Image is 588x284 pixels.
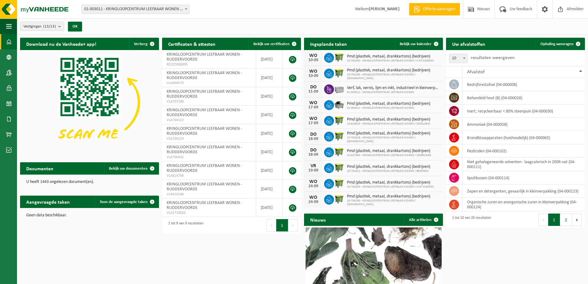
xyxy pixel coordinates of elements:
td: [DATE] [256,124,283,143]
span: VLA704124 [167,136,251,141]
img: WB-1100-HPE-GN-50 [334,162,344,173]
span: Vestigingen [23,22,56,31]
h2: Certificaten & attesten [162,38,222,50]
span: Pmd (plastiek, metaal, drankkartons) (bedrijven) [347,131,440,136]
button: Verberg [129,38,158,50]
span: KRINGLOOPCENTRUM LEEFBAAR WONEN - RUDDERVOORDE [167,108,242,117]
a: Bekijk uw certificaten [248,38,300,50]
div: 1 tot 9 van 9 resultaten [165,218,203,232]
td: [DATE] [256,143,283,161]
span: Pmd (plastiek, metaal, drankkartons) (bedrijven) [347,164,430,169]
td: [DATE] [256,180,283,198]
span: VLA904573 [167,81,251,86]
button: Next [288,219,298,231]
img: PB-LB-0680-HPE-GY-11 [334,83,344,94]
span: 01-003011 - KRINGLOOPCENTRUM LEEFBAAR WONEN - RUDDERVOORDE [81,5,190,14]
button: 1 [276,219,288,231]
span: 10-782828 - KRINGLOOPCENTRUM LEEFBAAR WONEN / [GEOGRAPHIC_DATA] [347,136,440,143]
span: 10-794190 - KRINGLOOPCENTRUM LEEFBAAR WONEN / [GEOGRAPHIC_DATA] [347,73,440,80]
span: VLA1710020 [167,210,251,215]
strong: [PERSON_NAME] [369,7,400,11]
p: U heeft 1443 ongelezen document(en). [26,180,153,184]
div: 1 tot 10 van 20 resultaten [449,213,491,227]
button: Previous [538,214,548,226]
span: Pmd (plastiek, metaal, drankkartons) (bedrijven) [347,68,440,73]
span: Toon de aangevraagde taken [100,200,148,204]
h2: Download nu de Vanheede+ app! [20,38,102,50]
span: KRINGLOOPCENTRUM LEEFBAAR WONEN - RUDDERVOORDE [167,52,242,62]
div: 17-09 [307,105,319,110]
span: Offerte aanvragen [422,6,457,12]
span: Pmd (plastiek, metaal, drankkartons) (bedrijven) [347,117,430,122]
span: VLA704122 [167,118,251,123]
span: 10-782830 - KRINGLOOPCENTRUM LEEFBAAR WONEN / SINT-ANDRIES [347,59,434,63]
iframe: chat widget [3,270,103,284]
span: KRINGLOOPCENTRUM LEEFBAAR WONEN - RUDDERVOORDE [167,89,242,99]
span: Pmd (plastiek, metaal, drankkartons) (bedrijven) [347,194,440,199]
span: KRINGLOOPCENTRUM LEEFBAAR WONEN - RUDDERVOORDE [167,163,242,173]
a: Toon de aangevraagde taken [95,196,158,208]
div: 19-09 [307,168,319,173]
span: Bekijk uw documenten [109,167,148,171]
span: Pmd (plastiek, metaal, drankkartons) (bedrijven) [347,54,434,59]
span: Pmd (plastiek, metaal, drankkartons) (bedrijven) [347,149,431,154]
h2: Uw afvalstoffen [446,38,491,50]
button: 2 [560,214,572,226]
div: 10-09 [307,58,319,62]
label: resultaten weergeven [471,55,515,60]
td: zepen en detergenten, gevaarlijk in kleinverpakking (04-000123) [462,184,585,198]
img: WB-1100-HPE-GN-50 [334,68,344,78]
div: WO [307,116,319,121]
div: 24-09 [307,184,319,189]
td: organische zuren en anorganische zuren in kleinverpakking (04-000124) [462,198,585,211]
td: brandblusapparaten (huishoudelijk) (04-000065) [462,131,585,144]
td: ammoniak (04-000058) [462,118,585,131]
span: Pmd (plastiek, metaal, drankkartons) (bedrijven) [347,180,434,185]
div: DO [307,85,319,90]
span: VLA707189 [167,99,251,104]
span: KRINGLOOPCENTRUM LEEFBAAR WONEN - RUDDERVOORDE [167,126,242,136]
div: WO [307,195,319,200]
div: 18-09 [307,137,319,141]
td: pesticiden (04-000102) [462,144,585,158]
span: RED25006895 [167,62,251,67]
span: 10-927805 - KRINGLOOPCENTRUM LEEFBAAR WONEN / ZEEBRUGGE [347,154,431,157]
div: WO [307,100,319,105]
span: VLA700432 [167,155,251,160]
h2: Nieuws [304,214,332,226]
td: behandeld hout (B) (04-000028) [462,91,585,104]
div: 11-09 [307,90,319,94]
span: KRINGLOOPCENTRUM LEEFBAAR WONEN - RUDDERVOORDE [167,182,242,192]
img: WB-1100-HPE-GN-50 [334,178,344,189]
div: WO [307,53,319,58]
button: Previous [266,219,276,231]
div: WO [307,179,319,184]
div: VR [307,163,319,168]
div: DO [307,132,319,137]
img: Download de VHEPlus App [20,50,159,155]
a: Ophaling aanvragen [536,38,584,50]
img: WB-1100-HPE-GN-50 [334,115,344,125]
td: [DATE] [256,87,283,106]
img: WB-1100-HPE-GN-50 [334,194,344,204]
img: WB-1100-HPE-GN-50 [334,146,344,157]
span: Pmd (plastiek, metaal, drankkartons) (bedrijven) [347,101,430,106]
span: 10-782822 - KRINGLOOPCENTRUM LEEFBAAR WONEN / BEERNEM [347,169,430,173]
td: spuitbussen (04-000114) [462,171,585,184]
span: Verf, lak, vernis, lijm en inkt, industrieel in kleinverpakking [347,86,440,91]
span: Bekijk uw certificaten [253,42,290,46]
a: Alle artikelen [404,214,442,226]
div: 10-09 [307,74,319,78]
img: WB-5000-GAL-GY-01 [334,99,344,110]
span: 10-819825 - KRINGLOOPCENTRUM LEEFBAAR WONEN / ZEDELGEM [347,122,430,126]
h2: Aangevraagde taken [20,196,76,208]
span: VLA610168 [167,192,251,197]
a: Bekijk uw kalender [395,38,442,50]
div: 18-09 [307,153,319,157]
span: 01-003011 - KRINGLOOPCENTRUM LEEFBAAR WONEN - RUDDERVOORDE [82,5,189,14]
span: 01-003011 - KRINGLOOPCENTRUM LEEFBAAR WONEN [347,106,430,110]
img: WB-1100-HPE-GN-50 [334,52,344,62]
td: [DATE] [256,50,283,69]
button: 1 [548,214,560,226]
div: DO [307,148,319,153]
